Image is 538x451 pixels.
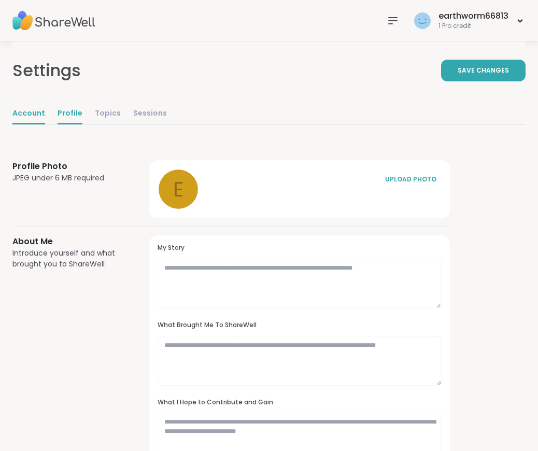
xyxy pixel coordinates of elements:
[379,168,442,190] button: UPLOAD PHOTO
[458,66,509,75] span: Save Changes
[438,22,508,31] div: 1 Pro credit
[58,104,82,124] a: Profile
[133,104,167,124] a: Sessions
[158,398,442,407] h3: What I Hope to Contribute and Gain
[158,244,442,252] h3: My Story
[12,248,124,270] div: Introduce yourself and what brought you to ShareWell
[12,173,124,184] div: JPEG under 6 MB required
[158,321,442,330] h3: What Brought Me To ShareWell
[385,175,436,184] div: UPLOAD PHOTO
[438,10,508,22] div: earthworm66813
[12,160,124,173] h3: Profile Photo
[95,104,121,124] a: Topics
[12,235,124,248] h3: About Me
[12,58,81,83] div: Settings
[414,12,431,29] img: earthworm66813
[12,3,95,39] img: ShareWell Nav Logo
[441,60,526,81] button: Save Changes
[12,104,45,124] a: Account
